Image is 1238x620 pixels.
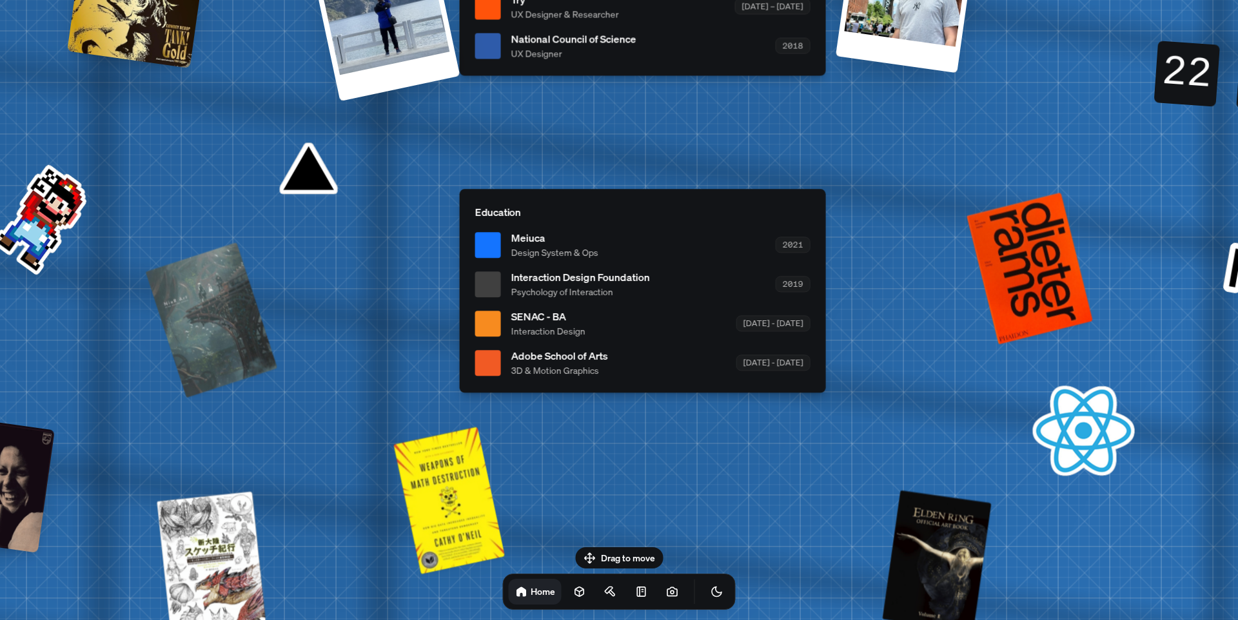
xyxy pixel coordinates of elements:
[531,585,555,597] h1: Home
[511,31,636,46] span: National Council of Science
[511,7,619,21] span: UX Designer & Researcher
[736,354,811,371] div: [DATE] - [DATE]
[511,363,608,377] span: 3D & Motion Graphics
[776,237,811,253] div: 2021
[511,348,608,363] span: Adobe School of Arts
[776,37,811,53] div: 2018
[511,324,585,338] span: Interaction Design
[511,46,636,60] span: UX Designer
[509,579,562,605] a: Home
[776,276,811,292] div: 2019
[736,315,811,331] div: [DATE] - [DATE]
[704,579,730,605] button: Toggle Theme
[511,309,585,324] span: SENAC - BA
[511,269,650,285] span: Interaction Design Foundation
[511,230,598,246] span: Meiuca
[511,285,650,298] span: Psychology of Interaction
[511,246,598,259] span: Design System & Ops
[475,204,811,220] p: Education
